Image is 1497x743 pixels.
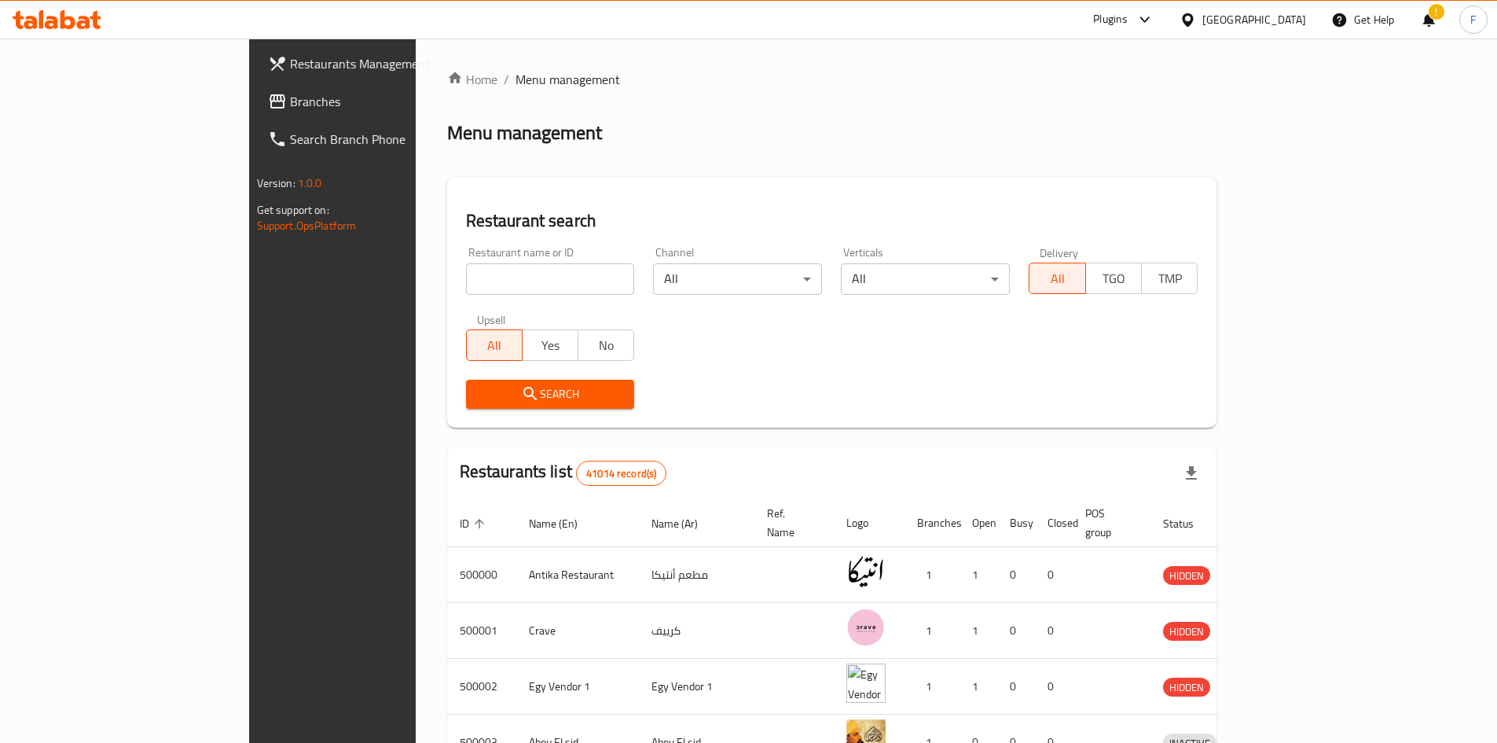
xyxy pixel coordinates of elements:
td: كرييف [639,603,754,659]
span: Status [1163,514,1214,533]
h2: Restaurant search [466,209,1198,233]
span: Name (En) [529,514,598,533]
span: 41014 record(s) [577,466,666,481]
div: Plugins [1093,10,1128,29]
label: Delivery [1040,247,1079,258]
span: All [1036,267,1079,290]
td: 0 [997,603,1035,659]
td: 1 [904,547,959,603]
span: No [585,334,628,357]
span: Version: [257,173,295,193]
span: Branches [290,92,486,111]
th: Open [959,499,997,547]
button: Search [466,380,635,409]
button: All [466,329,523,361]
label: Upsell [477,314,506,325]
nav: breadcrumb [447,70,1217,89]
td: 0 [1035,603,1073,659]
button: No [578,329,634,361]
h2: Menu management [447,120,602,145]
th: Branches [904,499,959,547]
span: Search [479,384,622,404]
img: Antika Restaurant [846,552,886,591]
span: ID [460,514,490,533]
td: Crave [516,603,639,659]
td: 1 [904,603,959,659]
div: All [653,263,822,295]
div: Export file [1172,454,1210,492]
td: Antika Restaurant [516,547,639,603]
a: Branches [255,83,499,120]
td: 1 [959,603,997,659]
td: 1 [959,659,997,715]
span: Menu management [516,70,620,89]
a: Search Branch Phone [255,120,499,158]
span: HIDDEN [1163,679,1210,697]
div: All [841,263,1010,295]
td: 0 [997,659,1035,715]
span: Get support on: [257,200,329,220]
span: TMP [1148,267,1191,290]
div: [GEOGRAPHIC_DATA] [1202,11,1306,28]
span: Yes [529,334,572,357]
td: Egy Vendor 1 [516,659,639,715]
div: HIDDEN [1163,566,1210,585]
li: / [504,70,509,89]
a: Support.OpsPlatform [257,215,357,236]
span: F [1470,11,1476,28]
img: Egy Vendor 1 [846,664,886,703]
button: Yes [522,329,578,361]
td: 1 [904,659,959,715]
span: Restaurants Management [290,54,486,73]
td: 0 [997,547,1035,603]
span: All [473,334,516,357]
div: Total records count [576,461,666,486]
th: Logo [834,499,904,547]
span: Name (Ar) [651,514,718,533]
span: HIDDEN [1163,623,1210,641]
button: TMP [1141,263,1198,294]
td: Egy Vendor 1 [639,659,754,715]
span: TGO [1092,267,1136,290]
img: Crave [846,608,886,647]
th: Closed [1035,499,1073,547]
td: 0 [1035,547,1073,603]
td: مطعم أنتيكا [639,547,754,603]
h2: Restaurants list [460,460,667,486]
th: Busy [997,499,1035,547]
button: TGO [1085,263,1142,294]
span: HIDDEN [1163,567,1210,585]
a: Restaurants Management [255,45,499,83]
span: Ref. Name [767,504,815,542]
span: 1.0.0 [298,173,322,193]
input: Search for restaurant name or ID.. [466,263,635,295]
span: Search Branch Phone [290,130,486,149]
td: 0 [1035,659,1073,715]
span: POS group [1085,504,1132,542]
td: 1 [959,547,997,603]
button: All [1029,263,1085,294]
